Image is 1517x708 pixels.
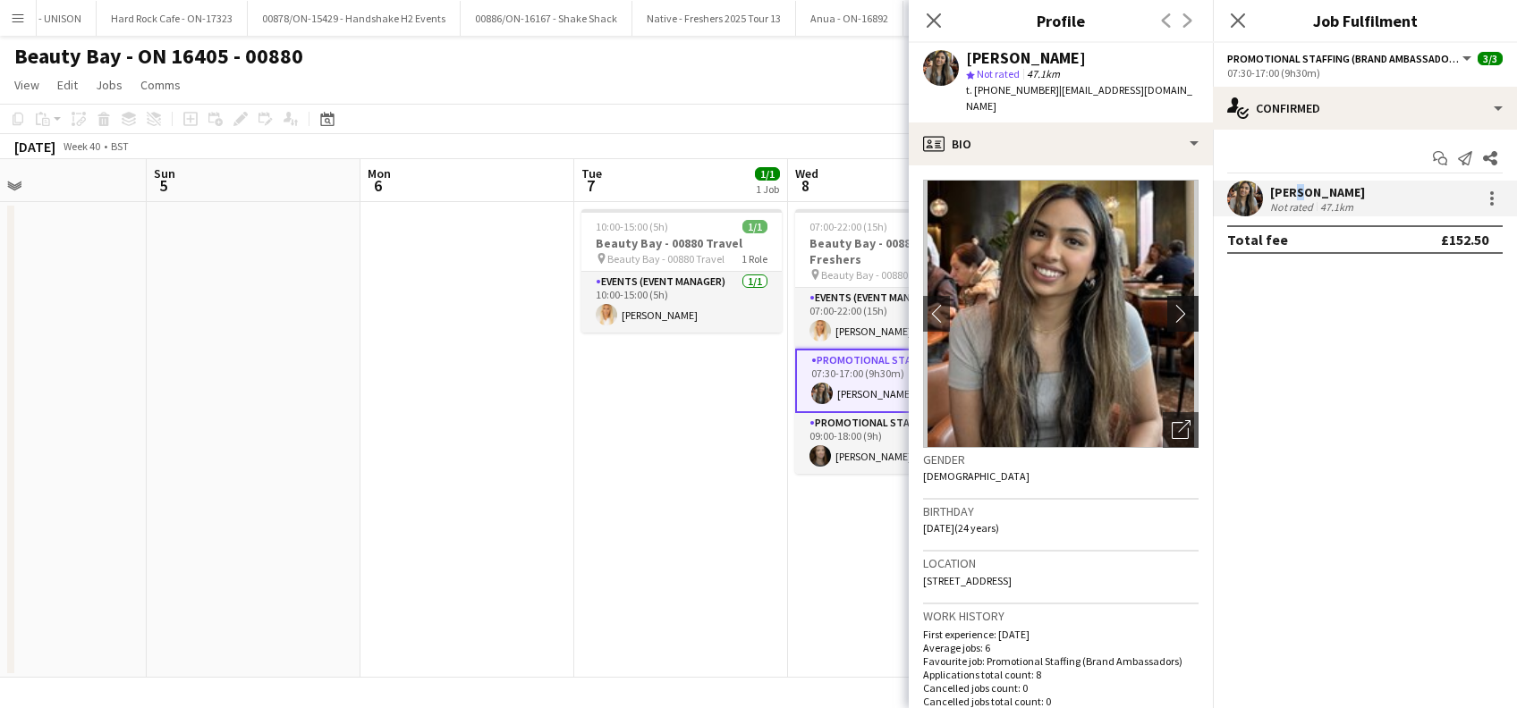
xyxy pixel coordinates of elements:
[133,73,188,97] a: Comms
[742,220,767,233] span: 1/1
[248,1,461,36] button: 00878/ON-15429 - Handshake H2 Events
[59,139,104,153] span: Week 40
[14,77,39,93] span: View
[795,165,818,181] span: Wed
[923,180,1199,448] img: Crew avatar or photo
[607,252,725,265] span: Beauty Bay - 00880 Travel
[140,77,181,93] span: Comms
[909,122,1213,165] div: Bio
[151,175,175,196] span: 5
[923,628,1199,641] p: First experience: [DATE]
[581,165,602,181] span: Tue
[742,252,767,265] span: 1 Role
[755,167,780,181] span: 1/1
[154,165,175,181] span: Sun
[1270,200,1317,214] div: Not rated
[923,695,1199,708] p: Cancelled jobs total count: 0
[596,220,668,233] span: 10:00-15:00 (5h)
[14,43,303,70] h1: Beauty Bay - ON 16405 - 00880
[96,77,123,93] span: Jobs
[923,469,1030,483] span: [DEMOGRAPHIC_DATA]
[923,681,1199,695] p: Cancelled jobs count: 0
[977,67,1020,80] span: Not rated
[57,77,78,93] span: Edit
[923,521,999,535] span: [DATE] (24 years)
[795,288,996,349] app-card-role: Events (Event Manager)1/107:00-22:00 (15h)[PERSON_NAME]
[1227,52,1474,65] button: Promotional Staffing (Brand Ambassadors)
[1227,66,1503,80] div: 07:30-17:00 (9h30m)
[14,138,55,156] div: [DATE]
[923,608,1199,624] h3: Work history
[923,555,1199,571] h3: Location
[632,1,796,36] button: Native - Freshers 2025 Tour 13
[966,50,1086,66] div: [PERSON_NAME]
[581,272,782,333] app-card-role: Events (Event Manager)1/110:00-15:00 (5h)[PERSON_NAME]
[821,268,951,282] span: Beauty Bay - 00880 Oxford Freshers
[795,413,996,474] app-card-role: Promotional Staffing (Brand Ambassadors)1/109:00-18:00 (9h)[PERSON_NAME]
[795,235,996,267] h3: Beauty Bay - 00880 Oxford Freshers
[97,1,248,36] button: Hard Rock Cafe - ON-17323
[923,451,1199,468] h3: Gender
[1441,231,1488,249] div: £152.50
[89,73,130,97] a: Jobs
[461,1,632,36] button: 00886/ON-16167 - Shake Shack
[923,503,1199,519] h3: Birthday
[1213,87,1517,130] div: Confirmed
[1227,52,1460,65] span: Promotional Staffing (Brand Ambassadors)
[581,235,782,251] h3: Beauty Bay - 00880 Travel
[1317,200,1357,214] div: 47.1km
[796,1,903,36] button: Anua - ON-16892
[1227,231,1288,249] div: Total fee
[903,1,1084,36] button: [PERSON_NAME] Cars - ON-17501
[756,182,779,196] div: 1 Job
[966,83,1059,97] span: t. [PHONE_NUMBER]
[923,574,1012,587] span: [STREET_ADDRESS]
[50,73,85,97] a: Edit
[1213,9,1517,32] h3: Job Fulfilment
[809,220,887,233] span: 07:00-22:00 (15h)
[909,9,1213,32] h3: Profile
[579,175,602,196] span: 7
[923,641,1199,654] p: Average jobs: 6
[795,349,996,413] app-card-role: Promotional Staffing (Brand Ambassadors)1/107:30-17:00 (9h30m)[PERSON_NAME]
[368,165,391,181] span: Mon
[581,209,782,333] app-job-card: 10:00-15:00 (5h)1/1Beauty Bay - 00880 Travel Beauty Bay - 00880 Travel1 RoleEvents (Event Manager...
[792,175,818,196] span: 8
[1163,412,1199,448] div: Open photos pop-in
[7,73,47,97] a: View
[365,175,391,196] span: 6
[923,668,1199,681] p: Applications total count: 8
[1023,67,1064,80] span: 47.1km
[111,139,129,153] div: BST
[795,209,996,474] app-job-card: 07:00-22:00 (15h)3/3Beauty Bay - 00880 Oxford Freshers Beauty Bay - 00880 Oxford Freshers3 RolesE...
[1478,52,1503,65] span: 3/3
[923,654,1199,668] p: Favourite job: Promotional Staffing (Brand Ambassadors)
[966,83,1192,113] span: | [EMAIL_ADDRESS][DOMAIN_NAME]
[1270,184,1365,200] div: [PERSON_NAME]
